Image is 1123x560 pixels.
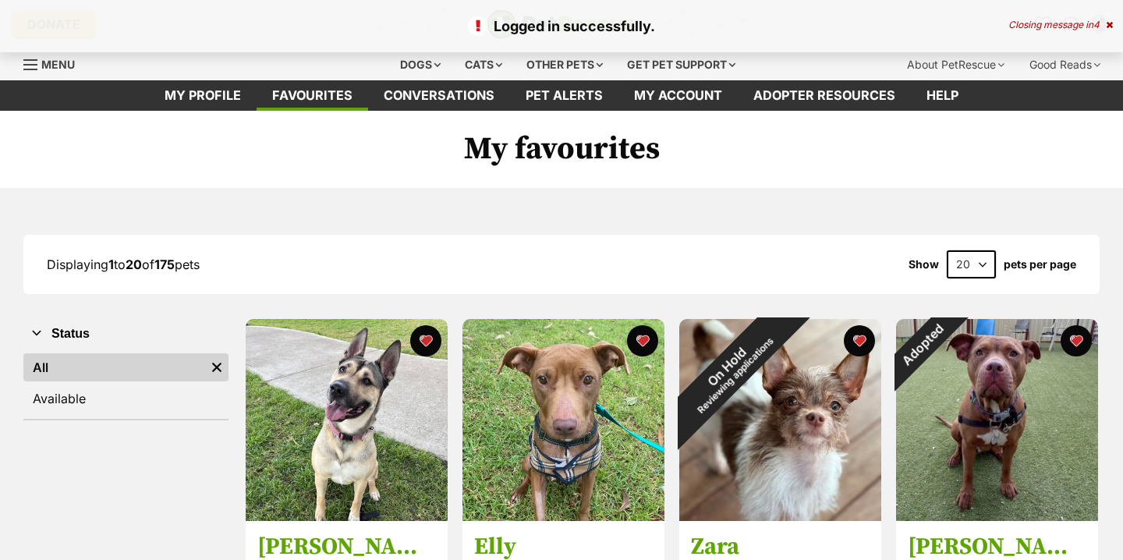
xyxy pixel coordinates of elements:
div: Good Reads [1018,49,1111,80]
a: All [23,353,205,381]
a: Help [911,80,974,111]
a: Pet alerts [510,80,618,111]
div: Dogs [389,49,452,80]
button: Status [23,324,228,344]
div: Status [23,350,228,419]
a: My profile [149,80,257,111]
span: Reviewing applications [696,335,776,416]
strong: 1 [108,257,114,272]
div: On Hold [645,285,817,457]
div: Adopted [876,299,969,392]
a: Adopted [896,509,1098,524]
span: Menu [41,58,75,71]
img: Maggie [896,319,1098,521]
a: conversations [368,80,510,111]
button: favourite [410,325,441,356]
strong: 20 [126,257,142,272]
a: Remove filter [205,353,228,381]
a: Available [23,385,228,413]
div: About PetRescue [896,49,1015,80]
span: Displaying to of pets [47,257,200,272]
div: Get pet support [616,49,746,80]
a: Adopter resources [738,80,911,111]
a: Favourites [257,80,368,111]
span: Show [909,258,939,271]
a: My account [618,80,738,111]
img: Shontae [246,319,448,521]
div: Other pets [515,49,614,80]
strong: 175 [154,257,175,272]
label: pets per page [1004,258,1076,271]
button: favourite [627,325,658,356]
button: favourite [844,325,875,356]
a: On HoldReviewing applications [679,509,881,524]
div: Cats [454,49,513,80]
img: Elly [462,319,664,521]
button: favourite [1061,325,1092,356]
a: Menu [23,49,86,77]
